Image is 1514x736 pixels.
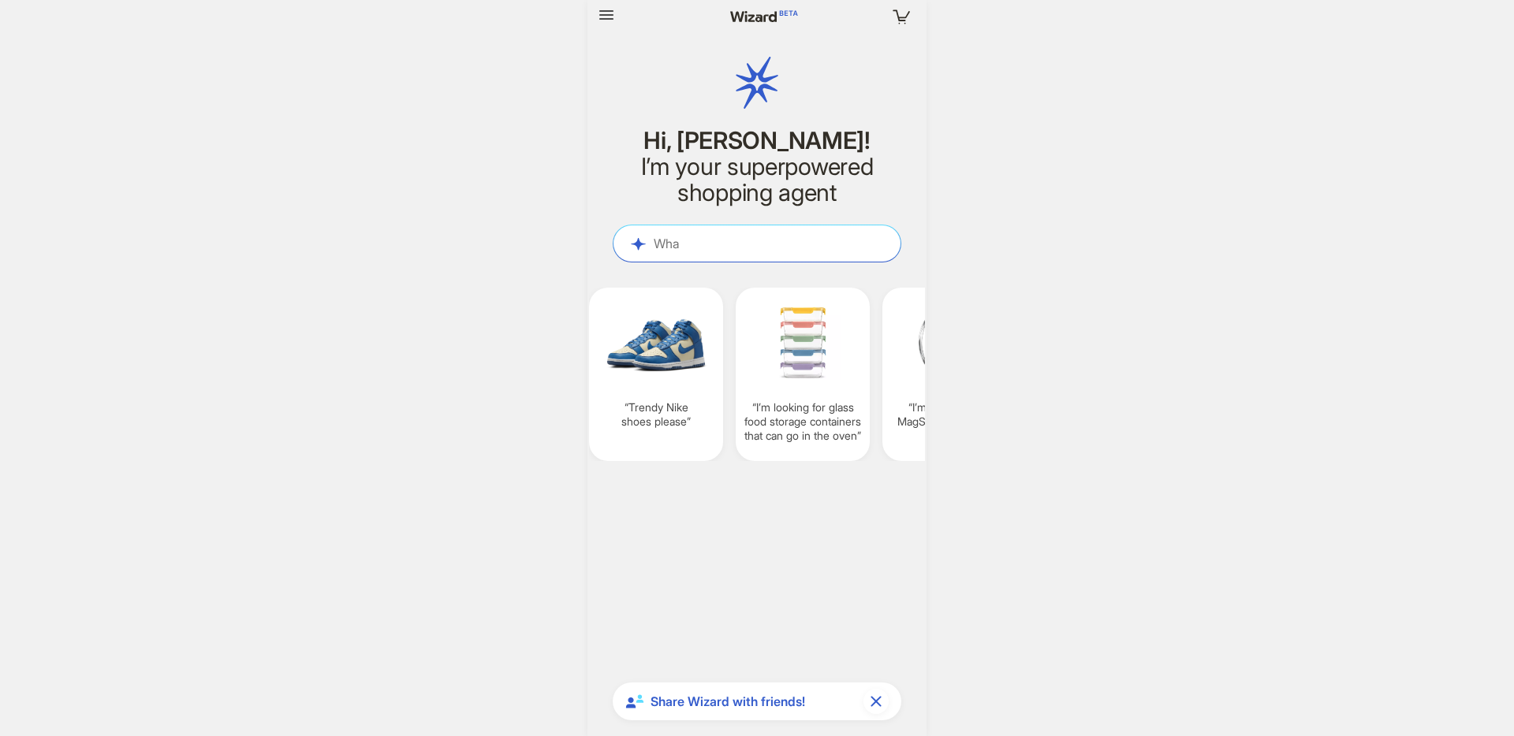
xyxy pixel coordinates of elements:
q: I’m looking for a MagSafe pop socket [889,400,1010,429]
span: Share Wizard with friends! [651,693,857,710]
div: I’m looking for glass food storage containers that can go in the oven [736,288,870,461]
h2: I’m your superpowered shopping agent [613,154,901,206]
q: I’m looking for glass food storage containers that can go in the oven [742,400,863,444]
q: Trendy Nike shoes please [595,400,717,429]
h1: Hi, [PERSON_NAME]! [613,128,901,154]
img: Trendy%20Nike%20shoes%20please-499f93c8.png [595,297,717,388]
img: I'm%20looking%20for%20a%20MagSafe%20pop%20socket-66ee9958.png [889,297,1010,388]
img: I'm%20looking%20for%20glass%20food%20storage%20containers%20that%20can%20go%20in%20the%20oven-8aa... [742,297,863,388]
div: I’m looking for a MagSafe pop socket [882,288,1016,461]
div: Trendy Nike shoes please [589,288,723,461]
div: Share Wizard with friends! [613,682,901,720]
